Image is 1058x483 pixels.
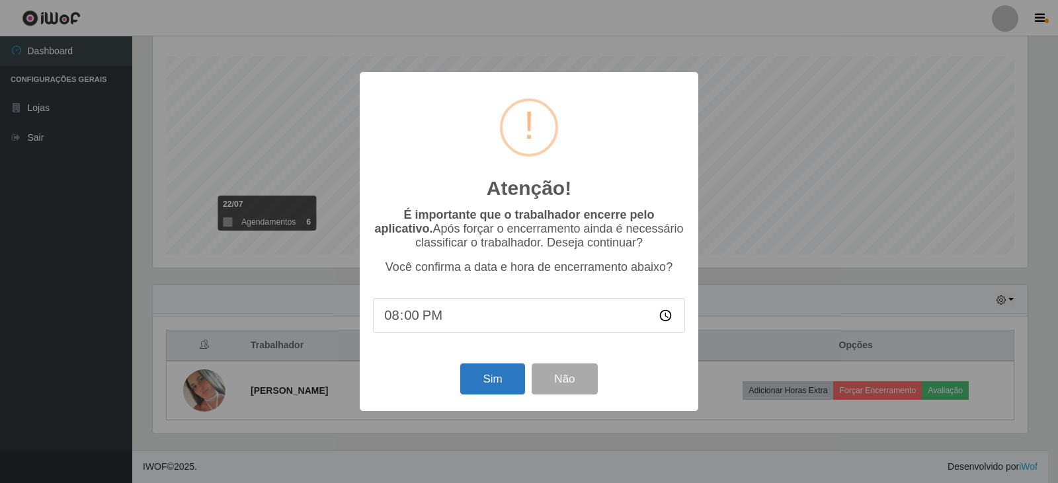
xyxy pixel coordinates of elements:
b: É importante que o trabalhador encerre pelo aplicativo. [374,208,654,235]
p: Após forçar o encerramento ainda é necessário classificar o trabalhador. Deseja continuar? [373,208,685,250]
button: Sim [460,363,524,394]
button: Não [532,363,597,394]
p: Você confirma a data e hora de encerramento abaixo? [373,260,685,274]
h2: Atenção! [487,176,571,200]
